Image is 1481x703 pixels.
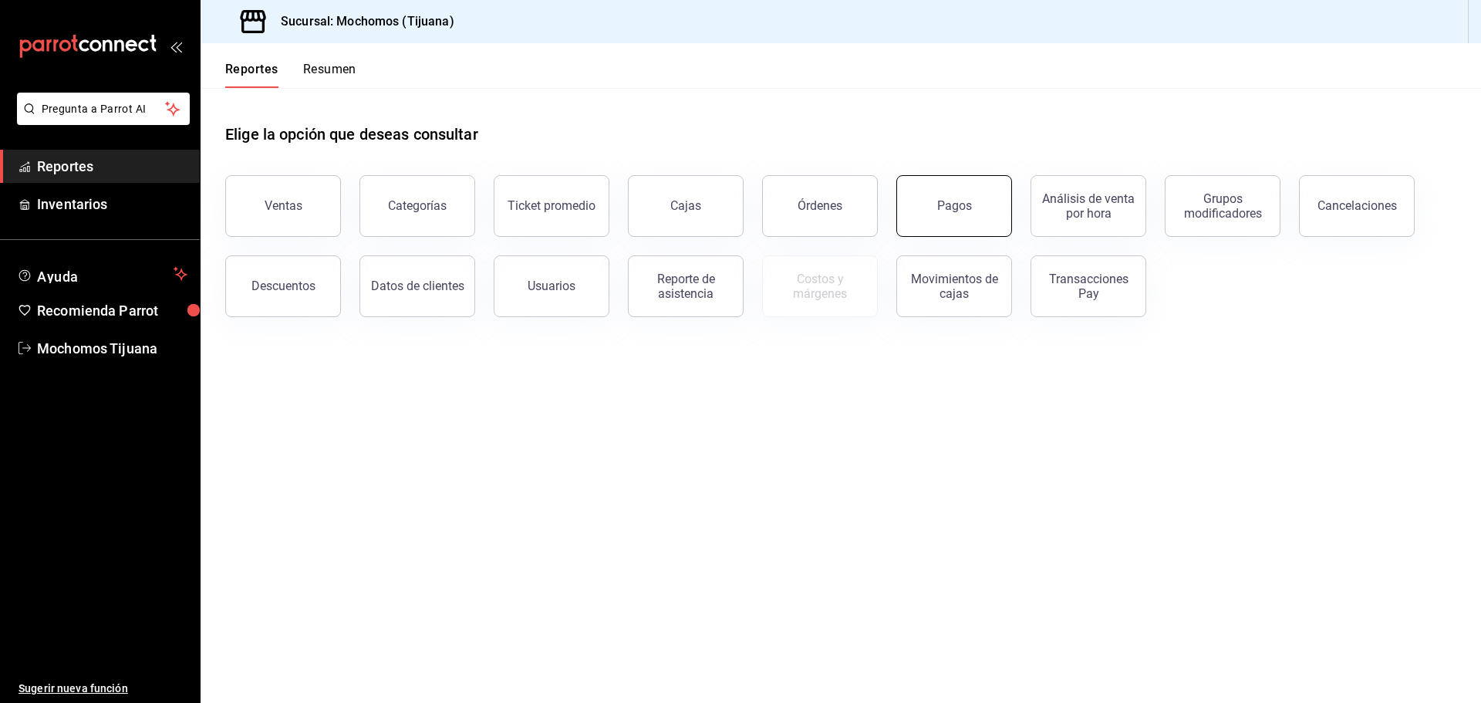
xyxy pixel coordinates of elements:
span: Pregunta a Parrot AI [42,101,166,117]
button: Contrata inventarios para ver este reporte [762,255,878,317]
div: Costos y márgenes [772,272,868,301]
button: Descuentos [225,255,341,317]
a: Pregunta a Parrot AI [11,112,190,128]
span: Mochomos Tijuana [37,338,187,359]
div: Usuarios [528,279,575,293]
div: Transacciones Pay [1041,272,1136,301]
div: Órdenes [798,198,842,213]
div: Datos de clientes [371,279,464,293]
button: Cajas [628,175,744,237]
button: Cancelaciones [1299,175,1415,237]
button: Categorías [359,175,475,237]
div: Cajas [670,198,701,213]
button: Ticket promedio [494,175,609,237]
button: open_drawer_menu [170,40,182,52]
button: Datos de clientes [359,255,475,317]
span: Inventarios [37,194,187,215]
div: Ticket promedio [508,198,595,213]
h3: Sucursal: Mochomos (Tijuana) [268,12,454,31]
div: Pagos [937,198,972,213]
div: Movimientos de cajas [906,272,1002,301]
button: Pregunta a Parrot AI [17,93,190,125]
div: Ventas [265,198,302,213]
h1: Elige la opción que deseas consultar [225,123,478,146]
button: Movimientos de cajas [896,255,1012,317]
div: Grupos modificadores [1175,191,1270,221]
button: Órdenes [762,175,878,237]
button: Reportes [225,62,278,88]
button: Reporte de asistencia [628,255,744,317]
div: navigation tabs [225,62,356,88]
div: Reporte de asistencia [638,272,734,301]
span: Ayuda [37,265,167,283]
div: Análisis de venta por hora [1041,191,1136,221]
button: Transacciones Pay [1031,255,1146,317]
button: Pagos [896,175,1012,237]
button: Grupos modificadores [1165,175,1280,237]
button: Análisis de venta por hora [1031,175,1146,237]
span: Recomienda Parrot [37,300,187,321]
div: Categorías [388,198,447,213]
span: Reportes [37,156,187,177]
div: Descuentos [251,279,315,293]
span: Sugerir nueva función [19,681,187,697]
button: Usuarios [494,255,609,317]
button: Ventas [225,175,341,237]
button: Resumen [303,62,356,88]
div: Cancelaciones [1317,198,1397,213]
